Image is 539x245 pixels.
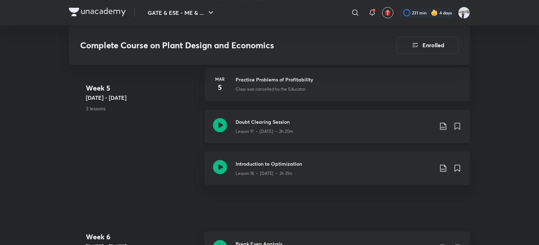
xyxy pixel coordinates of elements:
h3: Complete Course on Plant Design and Economics [80,40,357,50]
button: Enrolled [397,37,459,54]
img: avatar [385,10,391,16]
h4: Week 6 [86,232,199,242]
a: Doubt Clearing SessionLesson 17 • [DATE] • 2h 20m [205,110,470,152]
p: Lesson 18 • [DATE] • 2h 31m [236,170,292,177]
img: Nikhil [458,7,470,19]
a: Company Logo [69,8,126,18]
h4: Week 5 [86,83,199,93]
a: Introduction to OptimizationLesson 18 • [DATE] • 2h 31m [205,152,470,194]
p: 3 lessons [86,105,199,112]
p: Lesson 17 • [DATE] • 2h 20m [236,128,293,135]
h3: Doubt Clearing Session [236,118,433,125]
h6: Mar [213,76,227,82]
img: streak [431,9,438,16]
button: avatar [382,7,393,18]
h5: [DATE] - [DATE] [86,93,199,102]
h3: Practice Problems of Profitability [236,76,462,83]
a: Mar5Practice Problems of ProfitabilityClass was cancelled by the Educator [205,67,470,110]
h4: 5 [213,82,227,93]
img: Company Logo [69,8,126,16]
p: Class was cancelled by the Educator [236,86,306,92]
h3: Introduction to Optimization [236,160,433,167]
button: GATE & ESE - ME & ... [143,6,219,20]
